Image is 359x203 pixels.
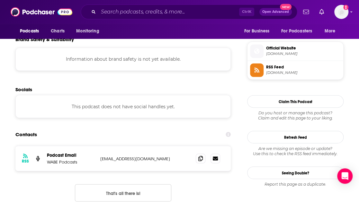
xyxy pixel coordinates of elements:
span: Monitoring [76,27,99,36]
div: This podcast does not have social handles yet. [15,95,231,118]
button: open menu [277,25,321,37]
div: Report this page as a duplicate. [247,181,344,187]
div: Claim and edit this page to your liking. [247,110,344,120]
span: omnycontent.com [266,70,341,75]
div: Search podcasts, credits, & more... [81,4,297,19]
p: [EMAIL_ADDRESS][DOMAIN_NAME] [100,156,185,161]
a: Charts [47,25,68,37]
button: Refresh Feed [247,131,344,143]
div: Are we missing an episode or update? Use this to check the RSS feed immediately. [247,146,344,156]
a: Show notifications dropdown [301,6,311,17]
span: Podcasts [20,27,39,36]
h3: RSS [22,158,29,163]
h2: Socials [15,86,231,92]
h2: Brand Safety & Suitability [15,36,74,42]
span: RSS Feed [266,64,341,70]
button: Show profile menu [334,5,348,19]
input: Search podcasts, credits, & more... [98,7,239,17]
svg: Add a profile image [343,5,348,10]
span: art19.com [266,51,341,56]
span: Ctrl K [239,8,254,16]
button: Claim This Podcast [247,95,344,108]
span: Do you host or manage this podcast? [247,110,344,115]
span: More [325,27,336,36]
p: WABE Podcasts [47,159,95,164]
span: For Podcasters [281,27,312,36]
button: open menu [15,25,47,37]
button: open menu [72,25,107,37]
span: Charts [51,27,65,36]
a: RSS Feed[DOMAIN_NAME] [250,63,341,77]
span: Logged in as rpearson [334,5,348,19]
a: Show notifications dropdown [317,6,327,17]
button: open menu [239,25,277,37]
span: For Business [244,27,269,36]
img: Podchaser - Follow, Share and Rate Podcasts [11,6,72,18]
button: open menu [320,25,344,37]
span: New [280,4,292,10]
img: User Profile [334,5,348,19]
h2: Contacts [15,128,37,140]
span: Official Website [266,45,341,51]
p: Podcast Email [47,152,95,158]
button: Nothing here. [75,184,171,201]
a: Seeing Double? [247,166,344,179]
div: Open Intercom Messenger [337,168,353,184]
a: Official Website[DOMAIN_NAME] [250,44,341,58]
div: Information about brand safety is not yet available. [15,48,231,71]
span: Open Advanced [262,10,289,13]
button: Open AdvancedNew [259,8,292,16]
